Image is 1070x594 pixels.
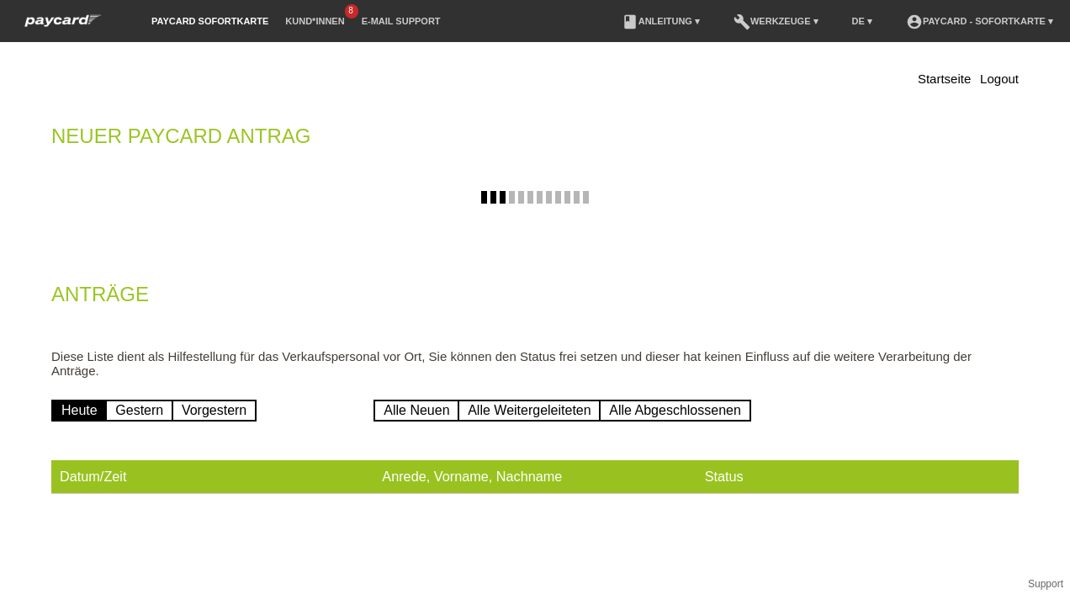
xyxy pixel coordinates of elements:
[898,16,1062,26] a: account_circlepaycard - Sofortkarte ▾
[1028,578,1063,590] a: Support
[17,12,109,29] img: paycard Sofortkarte
[458,400,601,422] a: Alle Weitergeleiteten
[353,16,449,26] a: E-Mail Support
[51,128,1019,153] h2: Neuer Paycard Antrag
[51,400,108,422] a: Heute
[277,16,352,26] a: Kund*innen
[51,286,1019,311] h2: Anträge
[172,400,257,422] a: Vorgestern
[481,191,589,204] img: loading.gif
[734,13,750,30] i: build
[622,13,638,30] i: book
[599,400,751,422] a: Alle Abgeschlossenen
[373,400,459,422] a: Alle Neuen
[51,460,373,494] th: Datum/Zeit
[918,72,971,86] a: Startseite
[613,16,708,26] a: bookAnleitung ▾
[697,460,1019,494] th: Status
[906,13,923,30] i: account_circle
[345,4,358,19] span: 8
[51,349,1019,378] p: Diese Liste dient als Hilfestellung für das Verkaufspersonal vor Ort, Sie können den Status frei ...
[373,460,696,494] th: Anrede, Vorname, Nachname
[980,72,1019,86] a: Logout
[725,16,827,26] a: buildWerkzeuge ▾
[844,16,881,26] a: DE ▾
[105,400,173,422] a: Gestern
[17,19,109,32] a: paycard Sofortkarte
[143,16,277,26] a: paycard Sofortkarte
